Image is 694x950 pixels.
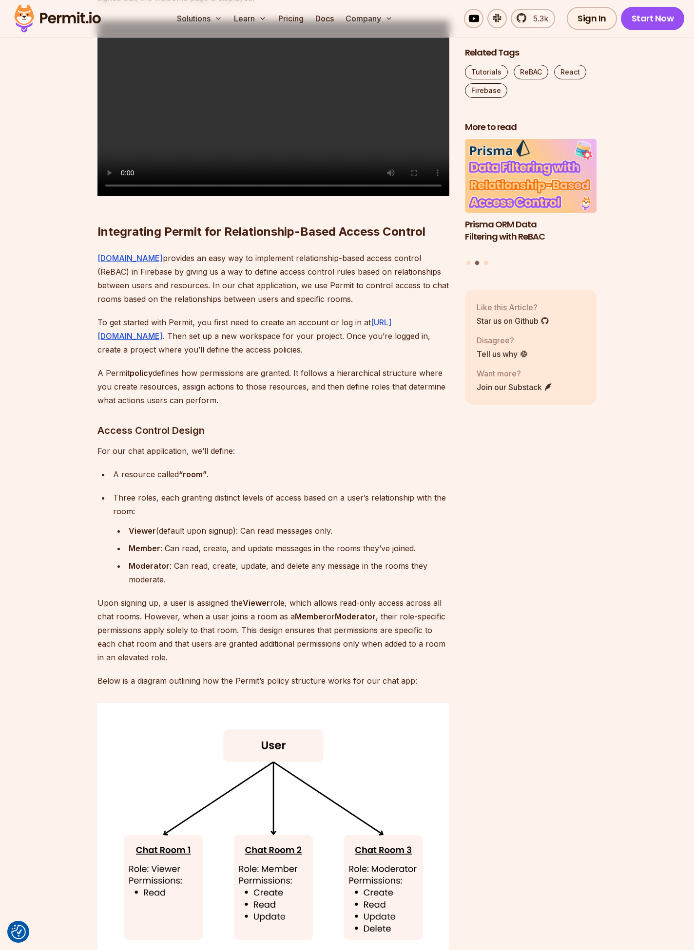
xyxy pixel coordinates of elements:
div: : Can read, create, and update messages in the rooms they’ve joined. [129,541,449,555]
strong: policy [130,368,153,378]
a: Pricing [274,9,308,28]
a: Sign In [567,7,617,30]
a: Docs [311,9,338,28]
h3: Access Control Design [97,423,449,438]
a: Tutorials [465,65,508,79]
img: Permit logo [10,2,105,35]
a: [DOMAIN_NAME] [97,253,163,263]
a: Star us on Github [477,315,549,327]
button: Consent Preferences [11,925,26,939]
strong: Member [295,612,327,621]
button: Company [342,9,397,28]
strong: “room” [179,469,207,479]
strong: Moderator [129,561,170,571]
p: provides an easy way to implement relationship-based access control (ReBAC) in Firebase by giving... [97,251,449,306]
div: : Can read, create, update, and delete any message in the rooms they moderate. [129,559,449,586]
p: A Permit defines how permissions are granted. It follows a hierarchical structure where you creat... [97,366,449,407]
a: ReBAC [514,65,548,79]
h2: More to read [465,121,597,133]
button: Go to slide 3 [484,261,488,265]
p: Below is a diagram outlining how the Permit’s policy structure works for our chat app: [97,674,449,688]
strong: Moderator [335,612,376,621]
div: (default upon signup): Can read messages only. [129,524,449,538]
button: Learn [230,9,270,28]
strong: Viewer [129,526,156,536]
p: Upon signing up, a user is assigned the role, which allows read-only access across all chat rooms... [97,596,449,664]
p: For our chat application, we’ll define: [97,444,449,458]
p: Like this Article? [477,301,549,313]
a: Tell us why [477,348,528,360]
a: Prisma ORM Data Filtering with ReBACPrisma ORM Data Filtering with ReBAC [465,139,597,255]
strong: Member [129,543,160,553]
img: Prisma ORM Data Filtering with ReBAC [465,139,597,213]
div: Three roles, each granting distinct levels of access based on a user’s relationship with the room: [113,491,449,518]
button: Go to slide 1 [466,261,470,265]
p: Disagree? [477,335,528,346]
p: To get started with Permit, you first need to create an account or log in at . Then set up a new ... [97,316,449,356]
a: React [554,65,586,79]
a: [URL][DOMAIN_NAME] [97,317,391,341]
a: 5.3k [511,9,555,28]
div: A resource called . [113,467,449,481]
a: Join our Substack [477,381,553,393]
span: 5.3k [527,13,548,24]
a: Start Now [621,7,685,30]
button: Solutions [173,9,226,28]
p: Want more? [477,368,553,379]
a: Firebase [465,83,507,98]
div: Posts [465,139,597,267]
strong: Integrating Permit for Relationship-Based Access Control [97,224,425,239]
li: 2 of 3 [465,139,597,255]
button: Go to slide 2 [475,261,480,265]
video: Sorry, your browser doesn't support embedded videos. [97,20,449,196]
strong: Viewer [243,598,270,608]
img: Revisit consent button [11,925,26,939]
h2: Related Tags [465,47,597,59]
h3: Prisma ORM Data Filtering with ReBAC [465,219,597,243]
